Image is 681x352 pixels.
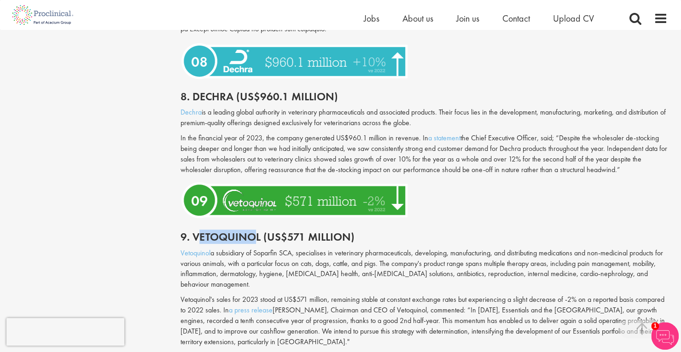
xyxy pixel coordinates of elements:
iframe: reCAPTCHA [6,318,124,346]
p: In the financial year of 2023, the company generated US$960.1 million in revenue. In the Chief Ex... [180,133,668,175]
p: Vetoquinol's sales for 2023 stood at US$571 million, remaining stable at constant exchange rates ... [180,294,668,347]
p: a subsidiary of Soparfin SCA, specialises in veterinary pharmaceuticals, developing, manufacturin... [180,248,668,290]
a: a press release [229,305,273,315]
a: Dechra [180,107,202,117]
a: About us [402,12,433,24]
a: Upload CV [553,12,594,24]
a: Contact [502,12,530,24]
h2: 9. Vetoquinol (US$571 million) [180,231,668,243]
h2: 8. Dechra (US$960.1 million) [180,91,668,103]
a: Join us [456,12,479,24]
img: Chatbot [651,322,679,350]
span: 1 [651,322,659,330]
a: Vetoquinol [180,248,210,258]
a: a statement [428,133,460,143]
a: Jobs [364,12,379,24]
p: is a leading global authority in veterinary pharmaceuticals and associated products. Their focus ... [180,107,668,128]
